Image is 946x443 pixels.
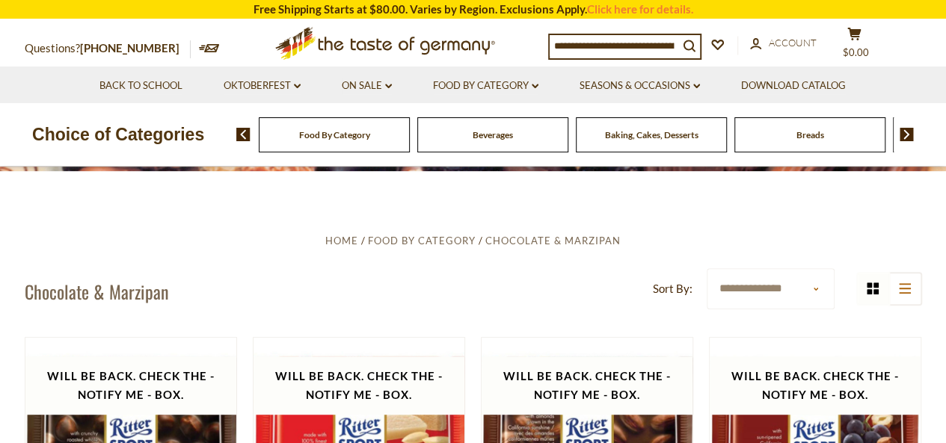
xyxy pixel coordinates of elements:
a: Oktoberfest [224,78,301,94]
label: Sort By: [653,279,692,298]
img: next arrow [900,128,914,141]
h1: Chocolate & Marzipan [25,280,169,303]
a: On Sale [342,78,392,94]
a: Click here for details. [587,2,693,16]
a: Download Catalog [741,78,846,94]
a: Seasons & Occasions [580,78,700,94]
a: Chocolate & Marzipan [485,235,621,247]
a: Baking, Cakes, Desserts [605,129,698,140]
a: Home [325,235,358,247]
a: Food By Category [433,78,538,94]
a: Beverages [473,129,513,140]
a: Food By Category [299,129,370,140]
a: Breads [796,129,824,140]
img: previous arrow [236,128,251,141]
a: Back to School [99,78,182,94]
a: Account [750,35,817,52]
a: [PHONE_NUMBER] [80,41,179,55]
span: $0.00 [843,46,869,58]
button: $0.00 [832,27,877,64]
a: Food By Category [368,235,476,247]
span: Account [769,37,817,49]
p: Questions? [25,39,191,58]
